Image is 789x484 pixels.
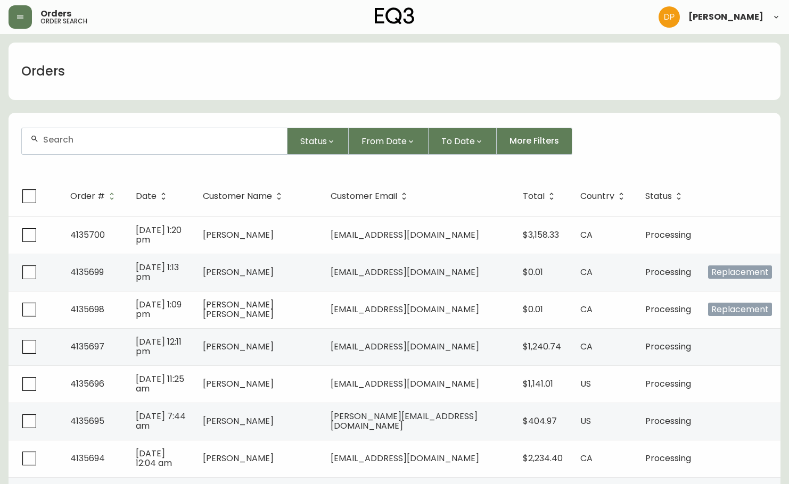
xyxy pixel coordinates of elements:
[136,298,182,320] span: [DATE] 1:09 pm
[645,340,691,353] span: Processing
[580,378,591,390] span: US
[203,378,274,390] span: [PERSON_NAME]
[70,193,105,199] span: Order #
[331,378,479,390] span: [EMAIL_ADDRESS][DOMAIN_NAME]
[40,10,71,18] span: Orders
[331,410,478,432] span: [PERSON_NAME][EMAIL_ADDRESS][DOMAIN_NAME]
[645,452,691,464] span: Processing
[523,193,545,199] span: Total
[523,266,543,278] span: $0.01
[70,340,104,353] span: 4135697
[645,191,686,201] span: Status
[688,13,763,21] span: [PERSON_NAME]
[70,415,104,427] span: 4135695
[331,452,479,464] span: [EMAIL_ADDRESS][DOMAIN_NAME]
[40,18,87,24] h5: order search
[136,447,172,469] span: [DATE] 12:04 am
[580,340,593,353] span: CA
[361,135,407,148] span: From Date
[645,266,691,278] span: Processing
[136,193,157,199] span: Date
[523,229,559,241] span: $3,158.33
[580,266,593,278] span: CA
[331,191,411,201] span: Customer Email
[203,415,274,427] span: [PERSON_NAME]
[375,7,414,24] img: logo
[70,229,105,241] span: 4135700
[136,191,170,201] span: Date
[203,193,272,199] span: Customer Name
[300,135,327,148] span: Status
[523,452,563,464] span: $2,234.40
[523,340,561,353] span: $1,240.74
[523,191,558,201] span: Total
[509,135,559,147] span: More Filters
[70,191,119,201] span: Order #
[203,452,274,464] span: [PERSON_NAME]
[645,193,672,199] span: Status
[287,128,349,155] button: Status
[203,191,286,201] span: Customer Name
[441,135,475,148] span: To Date
[43,135,278,145] input: Search
[331,193,397,199] span: Customer Email
[136,410,186,432] span: [DATE] 7:44 am
[136,336,182,357] span: [DATE] 12:11 pm
[708,265,772,279] span: Replacement
[203,229,274,241] span: [PERSON_NAME]
[523,378,553,390] span: $1,141.01
[70,303,104,315] span: 4135698
[136,224,182,246] span: [DATE] 1:20 pm
[645,378,691,390] span: Processing
[349,128,429,155] button: From Date
[136,261,179,283] span: [DATE] 1:13 pm
[580,415,591,427] span: US
[645,415,691,427] span: Processing
[331,266,479,278] span: [EMAIL_ADDRESS][DOMAIN_NAME]
[203,266,274,278] span: [PERSON_NAME]
[331,340,479,353] span: [EMAIL_ADDRESS][DOMAIN_NAME]
[659,6,680,28] img: b0154ba12ae69382d64d2f3159806b19
[523,415,557,427] span: $404.97
[203,298,274,320] span: [PERSON_NAME] [PERSON_NAME]
[580,193,614,199] span: Country
[497,128,572,155] button: More Filters
[136,373,184,395] span: [DATE] 11:25 am
[708,303,772,316] span: Replacement
[580,191,628,201] span: Country
[580,303,593,315] span: CA
[523,303,543,315] span: $0.01
[70,266,104,278] span: 4135699
[70,378,104,390] span: 4135696
[70,452,105,464] span: 4135694
[580,452,593,464] span: CA
[203,340,274,353] span: [PERSON_NAME]
[21,62,65,80] h1: Orders
[645,303,691,315] span: Processing
[429,128,497,155] button: To Date
[331,229,479,241] span: [EMAIL_ADDRESS][DOMAIN_NAME]
[580,229,593,241] span: CA
[645,229,691,241] span: Processing
[331,303,479,315] span: [EMAIL_ADDRESS][DOMAIN_NAME]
